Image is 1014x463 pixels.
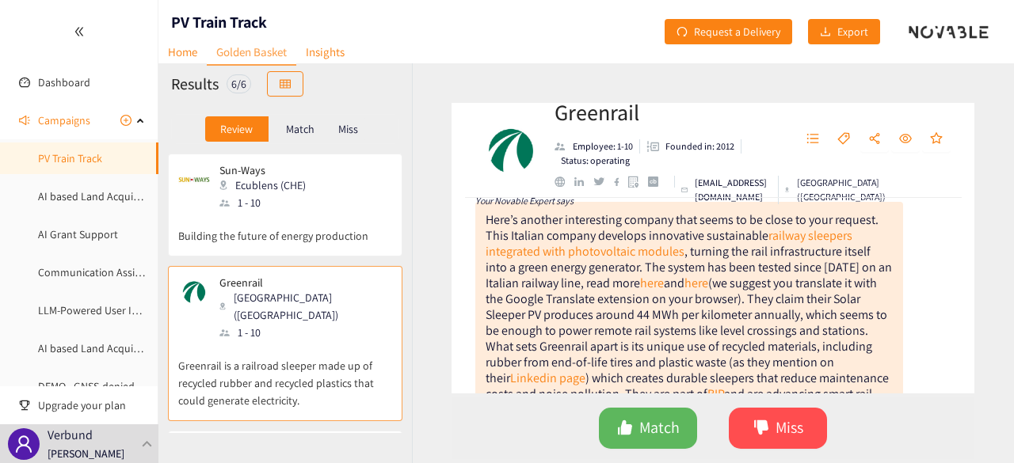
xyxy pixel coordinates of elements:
a: Communication Assistant [38,265,159,279]
img: Snapshot of the company's website [178,276,210,308]
a: here [684,275,708,291]
span: plus-circle [120,115,132,126]
span: eye [899,132,912,146]
button: tag [829,127,858,152]
a: Home [158,40,207,64]
a: Dashboard [38,75,90,89]
a: AI based Land Acquisition - Stakeholdermanagement [38,189,288,203]
span: download [820,26,831,39]
a: LLM-Powered User Interaction Layer [38,303,208,317]
span: Export [837,23,868,40]
span: user [14,435,33,454]
a: AI based Land Acquisition [38,341,159,355]
button: eye [891,127,920,152]
a: BIP [707,385,724,402]
p: Review [220,123,253,135]
button: redoRequest a Delivery [665,19,792,44]
button: dislikeMiss [729,408,827,449]
span: double-left [74,26,85,37]
span: dislike [753,419,769,438]
div: Chat-Widget [935,387,1014,463]
button: table [267,71,303,97]
a: Golden Basket [207,40,296,66]
span: like [617,419,633,438]
span: trophy [19,400,30,411]
h1: PV Train Track [171,11,267,33]
span: Campaigns [38,104,90,136]
p: Greenrail [219,276,381,289]
p: Sun-Ways [219,164,306,176]
button: unordered-list [799,127,827,152]
button: downloadExport [808,19,880,44]
p: Building the future of energy production [178,211,392,245]
img: Snapshot of the company's website [178,164,210,195]
span: Request a Delivery [694,23,780,40]
span: table [280,78,291,91]
span: redo [677,26,688,39]
p: Founded in: 2012 [665,139,734,154]
img: Company Logo [479,119,543,182]
div: Ecublens (CHE) [219,176,315,194]
a: facebook [614,177,629,186]
p: Status: operating [561,154,630,168]
button: share-alt [860,127,889,152]
p: [PERSON_NAME] [48,445,124,462]
p: Miss [338,123,358,135]
div: 1 - 10 [219,324,391,341]
span: share-alt [868,132,881,146]
div: [GEOGRAPHIC_DATA] ([GEOGRAPHIC_DATA]) [785,176,890,204]
a: website [555,176,574,187]
iframe: Chat Widget [935,387,1014,463]
a: Linkedin page [510,370,585,386]
span: tag [837,132,850,146]
a: DEMO - GNSS-denied flight [38,379,161,393]
p: [EMAIL_ADDRESS][DOMAIN_NAME] [695,176,772,204]
li: Status [555,154,630,168]
div: 6 / 6 [227,74,251,93]
li: Employees [555,139,640,154]
span: Upgrade your plan [38,389,146,421]
a: Insights [296,40,354,64]
h2: Greenrail [555,97,776,128]
span: unordered-list [806,132,819,146]
div: Here’s another interesting company that seems to be close to your request. This Italian company d... [486,211,892,450]
a: here [640,275,664,291]
p: Verbund [48,425,93,445]
li: Founded in year [640,139,741,154]
i: Your Novable Expert says [475,195,574,207]
p: Match [286,123,314,135]
a: twitter [593,177,613,185]
h2: Results [171,73,219,95]
a: AI Grant Support [38,227,118,241]
p: Greenrail is a railroad sleeper made up of recycled rubber and recycled plastics that could gener... [178,341,392,409]
div: 1 - 10 [219,194,315,211]
span: Miss [776,416,803,440]
span: sound [19,115,30,126]
span: Match [639,416,680,440]
div: [GEOGRAPHIC_DATA] ([GEOGRAPHIC_DATA]) [219,289,391,324]
a: railway sleepers integrated with photovoltaic modules [486,227,852,260]
a: linkedin [574,177,593,187]
button: star [922,127,951,152]
button: likeMatch [599,408,697,449]
p: Employee: 1-10 [573,139,633,154]
a: google maps [628,176,648,188]
a: crunchbase [648,176,668,187]
a: PV Train Track [38,151,102,165]
span: star [930,132,943,146]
